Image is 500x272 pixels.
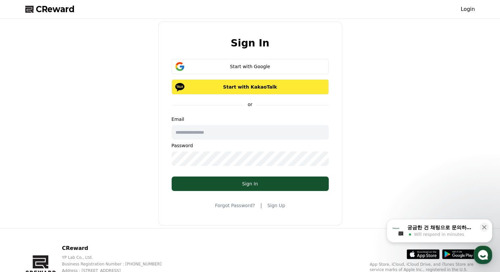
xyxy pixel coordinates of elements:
span: Messages [55,219,74,224]
p: Email [172,116,329,122]
a: CReward [25,4,75,14]
a: Login [461,5,475,13]
span: | [260,202,262,209]
a: Sign Up [267,202,285,209]
button: Start with KakaoTalk [172,79,329,95]
p: or [244,101,256,108]
span: Home [17,219,28,224]
button: Start with Google [172,59,329,74]
p: Business Registration Number : [PHONE_NUMBER] [62,261,172,267]
div: Sign In [185,180,316,187]
p: CReward [62,244,172,252]
div: Start with Google [181,63,319,70]
button: Sign In [172,177,329,191]
a: Messages [43,209,85,225]
a: Home [2,209,43,225]
p: Start with KakaoTalk [181,84,319,90]
a: Settings [85,209,126,225]
p: Password [172,142,329,149]
span: CReward [36,4,75,14]
span: Settings [97,219,113,224]
p: YP Lab Co., Ltd. [62,255,172,260]
h2: Sign In [231,38,270,48]
a: Forgot Password? [215,202,255,209]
